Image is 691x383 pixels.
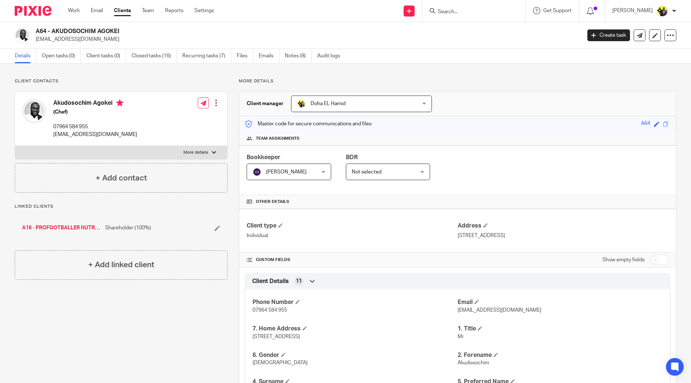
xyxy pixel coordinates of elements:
[15,6,51,16] img: Pixie
[183,150,208,155] p: More details
[259,49,279,63] a: Emails
[15,28,30,43] img: akudo.jpg
[458,308,541,313] span: [EMAIL_ADDRESS][DOMAIN_NAME]
[253,298,458,306] h4: Phone Number
[15,204,228,210] p: Linked clients
[253,308,287,313] span: 07964 584 955
[247,100,284,107] h3: Client manager
[36,36,576,43] p: [EMAIL_ADDRESS][DOMAIN_NAME]
[116,99,123,107] i: Primary
[22,99,46,123] img: akudo.jpg
[602,256,645,264] label: Show empty fields
[253,351,458,359] h4: 6. Gender
[105,224,151,232] span: Shareholder (100%)
[53,99,137,108] h4: Akudosochim Agokei
[247,257,458,263] h4: CUSTOM FIELDS
[458,222,669,230] h4: Address
[285,49,312,63] a: Notes (8)
[15,78,228,84] p: Client contacts
[458,334,464,339] span: Mr
[96,172,147,184] h4: + Add contact
[15,49,36,63] a: Details
[587,29,630,41] a: Create task
[237,49,253,63] a: Files
[297,99,306,108] img: Doha-Starbridge.jpg
[247,154,280,160] span: Bookkeeper
[245,120,372,128] p: Master code for secure communications and files
[182,49,231,63] a: Recurring tasks (7)
[317,49,345,63] a: Audit logs
[165,7,183,14] a: Reports
[132,49,177,63] a: Closed tasks (16)
[543,8,572,13] span: Get Support
[53,108,137,116] h5: (Chef)
[437,9,503,15] input: Search
[253,168,261,176] img: svg%3E
[253,325,458,333] h4: 7. Home Address
[641,120,650,128] div: A64
[239,78,676,84] p: More details
[88,259,154,271] h4: + Add linked client
[458,325,663,333] h4: 1. Title
[458,232,669,239] p: [STREET_ADDRESS]
[346,154,358,160] span: BDR
[253,360,308,365] span: [DEMOGRAPHIC_DATA]
[247,222,458,230] h4: Client type
[458,360,489,365] span: Akudosochim
[656,5,668,17] img: Yemi-Starbridge.jpg
[256,199,289,205] span: Other details
[458,351,663,359] h4: 2. Forename
[68,7,80,14] a: Work
[86,49,126,63] a: Client tasks (0)
[296,278,302,285] span: 11
[266,169,307,175] span: [PERSON_NAME]
[42,49,81,63] a: Open tasks (0)
[311,101,345,106] span: Doha EL Hamid
[22,224,101,232] a: A16 - PROFOOTBALLER NUTRITION LTD
[36,28,468,35] h2: A64 - AKUDOSOCHIM AGOKEI
[458,298,663,306] h4: Email
[53,123,137,130] p: 07964 584 955
[194,7,214,14] a: Settings
[256,136,300,142] span: Team assignments
[253,334,300,339] span: [STREET_ADDRESS]
[352,169,382,175] span: Not selected
[91,7,103,14] a: Email
[247,232,458,239] p: Individual
[114,7,131,14] a: Clients
[53,131,137,138] p: [EMAIL_ADDRESS][DOMAIN_NAME]
[252,278,289,285] span: Client Details
[612,7,653,14] p: [PERSON_NAME]
[142,7,154,14] a: Team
